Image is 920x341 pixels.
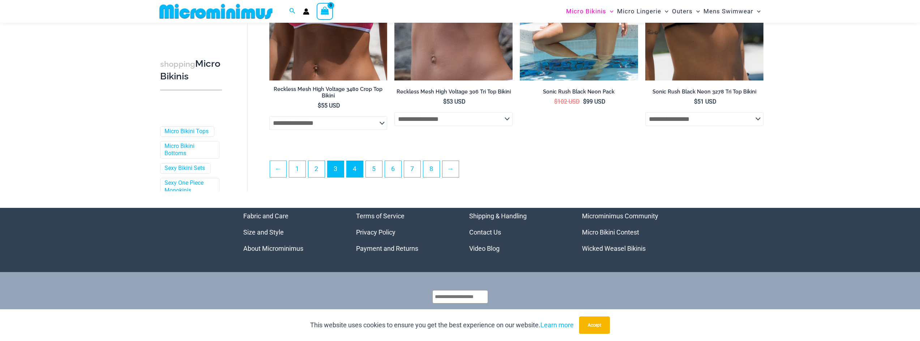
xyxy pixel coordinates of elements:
aside: Footer Widget 2 [356,208,451,257]
a: Mens SwimwearMenu ToggleMenu Toggle [702,2,762,21]
nav: Product Pagination [269,161,763,182]
a: Sonic Rush Black Neon Pack [520,88,638,98]
a: Page 5 [366,161,382,177]
aside: Footer Widget 1 [243,208,338,257]
bdi: 51 USD [694,98,716,105]
a: → [442,161,459,177]
a: Search icon link [289,7,296,16]
aside: Footer Widget 4 [582,208,677,257]
h2: Reckless Mesh High Voltage 3480 Crop Top Bikini [269,86,388,99]
a: Micro Bikini Contest [582,228,639,236]
a: Wicked Weasel Bikinis [582,245,646,252]
a: Size and Style [243,228,284,236]
span: Micro Bikinis [566,2,606,21]
a: Payment and Returns [356,245,418,252]
a: Page 2 [308,161,325,177]
a: Reckless Mesh High Voltage 306 Tri Top Bikini [394,88,513,98]
nav: Menu [582,208,677,257]
a: Page 4 [347,161,363,177]
a: Sonic Rush Black Neon 3278 Tri Top Bikini [645,88,763,98]
a: Micro Bikini Bottoms [164,143,214,158]
nav: Site Navigation [563,1,764,22]
button: Accept [579,316,610,334]
h2: Reckless Mesh High Voltage 306 Tri Top Bikini [394,88,513,95]
nav: Menu [469,208,564,257]
span: Menu Toggle [661,2,668,21]
span: shopping [160,60,195,69]
a: Contact Us [469,228,501,236]
a: Page 7 [404,161,420,177]
a: Terms of Service [356,212,405,220]
a: Page 8 [423,161,440,177]
p: This website uses cookies to ensure you get the best experience on our website. [310,320,574,331]
span: Outers [672,2,693,21]
a: Account icon link [303,8,309,15]
a: Video Blog [469,245,500,252]
span: Menu Toggle [693,2,700,21]
a: Privacy Policy [356,228,395,236]
h2: Sonic Rush Black Neon Pack [520,88,638,95]
span: Mens Swimwear [703,2,753,21]
a: Fabric and Care [243,212,288,220]
span: Menu Toggle [753,2,761,21]
span: Micro Lingerie [617,2,661,21]
a: Microminimus Community [582,212,658,220]
a: Sexy One Piece Monokinis [164,179,214,194]
bdi: 53 USD [443,98,466,105]
bdi: 102 USD [554,98,580,105]
a: About Microminimus [243,245,303,252]
a: View Shopping Cart, empty [317,3,333,19]
span: Menu Toggle [606,2,613,21]
a: Micro LingerieMenu ToggleMenu Toggle [615,2,670,21]
aside: Footer Widget 3 [469,208,564,257]
a: Shipping & Handling [469,212,527,220]
h3: Micro Bikinis [160,58,222,83]
a: Sexy Bikini Sets [164,165,205,172]
nav: Menu [356,208,451,257]
nav: Menu [243,208,338,257]
span: $ [318,102,321,109]
span: Page 3 [328,161,344,177]
a: ← [270,161,286,177]
a: Learn more [540,321,574,329]
span: $ [443,98,446,105]
a: Micro Bikini Tops [164,128,209,135]
a: Page 6 [385,161,401,177]
span: $ [694,98,697,105]
bdi: 55 USD [318,102,340,109]
span: $ [583,98,586,105]
img: MM SHOP LOGO FLAT [157,3,275,19]
a: Reckless Mesh High Voltage 3480 Crop Top Bikini [269,86,388,102]
h2: Sonic Rush Black Neon 3278 Tri Top Bikini [645,88,763,95]
a: Page 1 [289,161,305,177]
bdi: 99 USD [583,98,606,105]
a: Micro BikinisMenu ToggleMenu Toggle [564,2,615,21]
a: OutersMenu ToggleMenu Toggle [670,2,702,21]
span: $ [554,98,557,105]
